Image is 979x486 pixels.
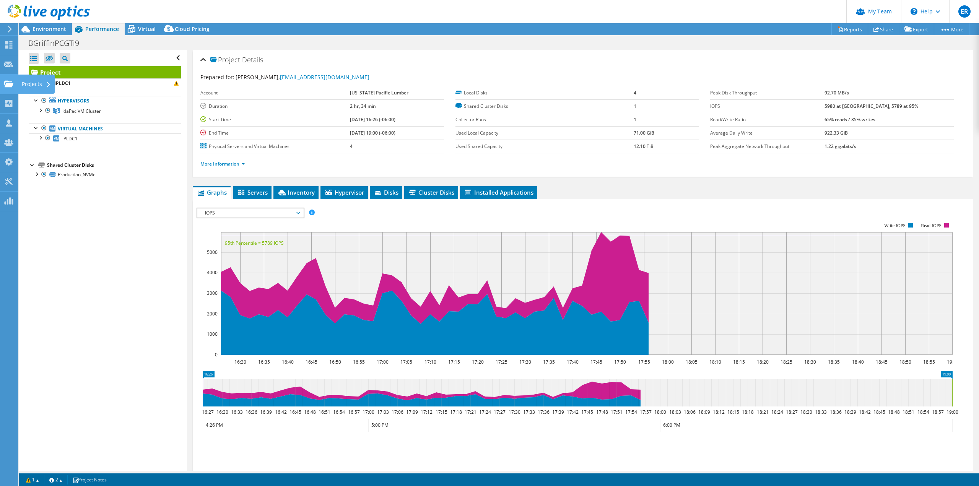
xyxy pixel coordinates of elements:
text: Read IOPS [921,223,942,228]
text: 16:40 [282,359,294,365]
span: Hypervisor [324,189,364,196]
b: [DATE] 19:00 (-06:00) [350,130,395,136]
div: Projects [18,75,55,94]
text: 18:27 [786,409,798,415]
text: 17:00 [377,359,389,365]
text: 18:00 [654,409,666,415]
text: 19:00 [946,409,958,415]
text: 17:40 [567,359,579,365]
text: 18:35 [828,359,840,365]
text: 17:15 [448,359,460,365]
text: 18:21 [757,409,769,415]
text: 0 [215,351,218,358]
text: 95th Percentile = 5789 IOPS [225,240,284,246]
text: 17:10 [424,359,436,365]
text: 16:35 [258,359,270,365]
text: 16:27 [202,409,214,415]
text: 17:24 [479,409,491,415]
text: 17:20 [472,359,484,365]
text: 16:39 [260,409,272,415]
text: 3000 [207,290,218,296]
a: Share [868,23,899,35]
span: Servers [237,189,268,196]
a: More Information [200,161,245,167]
label: Used Local Capacity [455,129,634,137]
text: 17:06 [392,409,403,415]
text: 16:30 [216,409,228,415]
text: 18:10 [709,359,721,365]
text: 17:03 [377,409,389,415]
label: Prepared for: [200,73,234,81]
text: 16:33 [231,409,243,415]
text: 1000 [207,331,218,337]
b: 71.00 GiB [634,130,654,136]
b: 1 [634,103,636,109]
a: Production_NVMe [29,170,181,180]
text: 17:36 [538,409,550,415]
b: [DATE] 16:26 (-06:00) [350,116,395,123]
text: 17:45 [581,409,593,415]
text: 18:00 [662,359,674,365]
text: 17:30 [509,409,520,415]
text: 19:00 [947,359,959,365]
label: Peak Disk Throughput [710,89,825,97]
text: 17:27 [494,409,506,415]
a: Project Notes [67,475,112,484]
a: Hypervisors [29,96,181,106]
text: 18:30 [800,409,812,415]
span: ER [958,5,971,18]
text: 17:54 [625,409,637,415]
a: Virtual Machines [29,124,181,133]
a: Project [29,66,181,78]
a: IdaPac VM Cluster [29,106,181,116]
text: 18:03 [669,409,681,415]
text: 18:55 [923,359,935,365]
text: 18:20 [757,359,769,365]
span: Environment [33,25,66,33]
text: 17:25 [496,359,507,365]
label: Shared Cluster Disks [455,102,634,110]
span: IPLDC1 [62,135,78,142]
a: More [934,23,969,35]
text: 16:42 [275,409,287,415]
text: 18:15 [733,359,745,365]
label: Duration [200,102,350,110]
text: 18:15 [727,409,739,415]
text: 16:45 [306,359,317,365]
b: 4 [634,89,636,96]
text: 17:42 [567,409,579,415]
b: 922.33 GiB [825,130,848,136]
text: 18:24 [771,409,783,415]
text: 18:25 [781,359,792,365]
label: Collector Runs [455,116,634,124]
text: 17:35 [543,359,555,365]
text: 18:36 [830,409,842,415]
a: [EMAIL_ADDRESS][DOMAIN_NAME] [280,73,369,81]
text: 16:55 [353,359,365,365]
b: [US_STATE] Pacific Lumber [350,89,408,96]
span: IOPS [201,208,299,218]
text: 18:33 [815,409,827,415]
span: Virtual [138,25,156,33]
text: 17:57 [640,409,652,415]
label: Physical Servers and Virtual Machines [200,143,350,150]
b: 5980 at [GEOGRAPHIC_DATA], 5789 at 95% [825,103,918,109]
text: 17:00 [363,409,374,415]
text: 18:40 [852,359,864,365]
label: Local Disks [455,89,634,97]
text: 17:05 [400,359,412,365]
label: End Time [200,129,350,137]
text: 17:30 [519,359,531,365]
b: IPLDC1 [54,80,71,86]
b: 2 hr, 34 min [350,103,376,109]
text: 18:30 [804,359,816,365]
text: 18:18 [742,409,754,415]
text: 17:15 [436,409,447,415]
text: 5000 [207,249,218,255]
text: 18:06 [684,409,696,415]
text: Write IOPS [884,223,906,228]
b: 1.22 gigabits/s [825,143,856,150]
label: Average Daily Write [710,129,825,137]
span: Performance [85,25,119,33]
text: 16:57 [348,409,360,415]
